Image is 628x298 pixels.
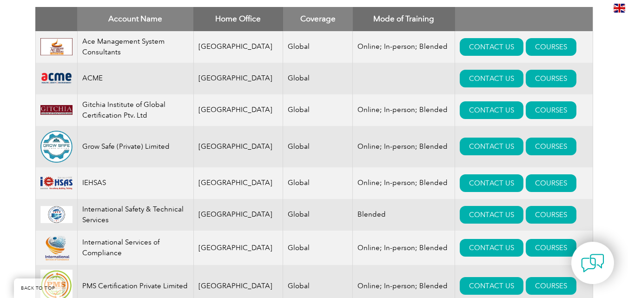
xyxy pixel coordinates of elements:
[283,126,353,167] td: Global
[40,38,73,56] img: 306afd3c-0a77-ee11-8179-000d3ae1ac14-logo.jpg
[455,7,593,31] th: : activate to sort column ascending
[77,199,193,231] td: International Safety & Technical Services
[526,174,576,192] a: COURSES
[526,38,576,56] a: COURSES
[40,105,73,115] img: c8bed0e6-59d5-ee11-904c-002248931104-logo.png
[353,31,455,63] td: Online; In-person; Blended
[460,101,523,119] a: CONTACT US
[526,206,576,224] a: COURSES
[193,199,283,231] td: [GEOGRAPHIC_DATA]
[77,31,193,63] td: Ace Management System Consultants
[460,38,523,56] a: CONTACT US
[77,167,193,199] td: IEHSAS
[193,167,283,199] td: [GEOGRAPHIC_DATA]
[40,206,73,224] img: 0d58a1d0-3c89-ec11-8d20-0022481579a4-logo.png
[460,277,523,295] a: CONTACT US
[193,63,283,94] td: [GEOGRAPHIC_DATA]
[460,138,523,155] a: CONTACT US
[526,138,576,155] a: COURSES
[77,63,193,94] td: ACME
[40,174,73,192] img: d1ae17d9-8e6d-ee11-9ae6-000d3ae1a86f-logo.png
[526,239,576,257] a: COURSES
[353,167,455,199] td: Online; In-person; Blended
[193,94,283,126] td: [GEOGRAPHIC_DATA]
[581,252,604,275] img: contact-chat.png
[283,63,353,94] td: Global
[526,101,576,119] a: COURSES
[40,72,73,85] img: 0f03f964-e57c-ec11-8d20-002248158ec2-logo.png
[77,94,193,126] td: Gitchia Institute of Global Certification Ptv. Ltd
[77,7,193,31] th: Account Name: activate to sort column descending
[283,94,353,126] td: Global
[193,231,283,265] td: [GEOGRAPHIC_DATA]
[77,231,193,265] td: International Services of Compliance
[460,70,523,87] a: CONTACT US
[14,278,62,298] a: BACK TO TOP
[193,7,283,31] th: Home Office: activate to sort column ascending
[40,235,73,261] img: 6b4695af-5fa9-ee11-be37-00224893a058-logo.png
[460,174,523,192] a: CONTACT US
[40,131,73,163] img: 135759db-fb26-f011-8c4d-00224895b3bc-logo.png
[526,277,576,295] a: COURSES
[77,126,193,167] td: Grow Safe (Private) Limited
[353,199,455,231] td: Blended
[526,70,576,87] a: COURSES
[353,126,455,167] td: Online; In-person; Blended
[283,231,353,265] td: Global
[353,7,455,31] th: Mode of Training: activate to sort column ascending
[283,199,353,231] td: Global
[353,94,455,126] td: Online; In-person; Blended
[283,167,353,199] td: Global
[460,239,523,257] a: CONTACT US
[283,31,353,63] td: Global
[460,206,523,224] a: CONTACT US
[193,126,283,167] td: [GEOGRAPHIC_DATA]
[614,4,625,13] img: en
[353,231,455,265] td: Online; In-person; Blended
[283,7,353,31] th: Coverage: activate to sort column ascending
[193,31,283,63] td: [GEOGRAPHIC_DATA]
